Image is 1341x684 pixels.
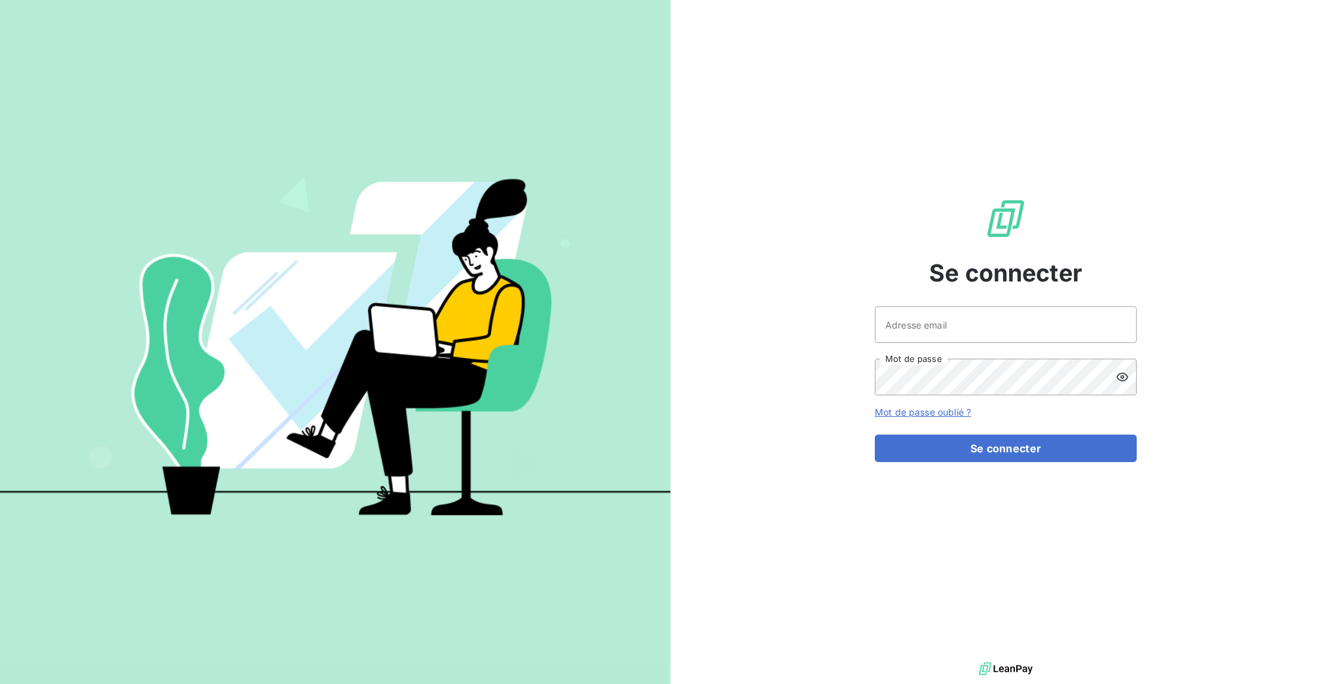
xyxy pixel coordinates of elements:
[875,435,1137,462] button: Se connecter
[979,659,1033,679] img: logo
[985,198,1027,240] img: Logo LeanPay
[875,406,971,418] a: Mot de passe oublié ?
[875,306,1137,343] input: placeholder
[929,255,1082,291] span: Se connecter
